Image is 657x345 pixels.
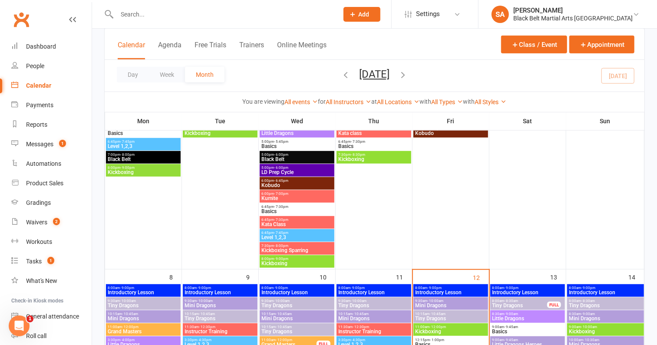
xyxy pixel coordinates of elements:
span: Introductory Lesson [415,290,486,295]
span: - 10:00am [274,299,290,303]
span: Kata Class [261,222,333,227]
span: Kickboxing [338,157,409,162]
span: 8:30am [569,312,642,316]
span: - 10:00am [120,299,136,303]
span: Kickboxing Sparring [261,248,333,253]
strong: with [420,98,432,105]
span: Basics [338,144,409,149]
span: - 12:30pm [353,325,370,329]
span: 7:30pm [261,244,333,248]
button: Calendar [118,41,145,59]
th: Sun [566,112,644,130]
span: 3:30pm [108,338,179,342]
span: Mini Dragons [185,303,256,308]
span: 8:00am [185,286,256,290]
div: [PERSON_NAME] [513,7,633,14]
div: 13 [550,269,566,284]
span: - 8:00pm [121,153,135,157]
a: All Instructors [326,99,372,105]
a: Clubworx [10,9,32,30]
span: 9:00am [492,338,563,342]
span: Kickboxing [569,329,642,334]
div: 11 [396,269,412,284]
span: - 10:00am [428,299,444,303]
span: Introductory Lesson [338,290,409,295]
span: 7:30pm [338,153,409,157]
span: 1 [59,140,66,147]
span: - 12:00pm [430,325,446,329]
div: Payments [26,102,53,108]
span: 5:00pm [261,153,333,157]
a: Automations [11,154,92,174]
span: 8:00am [569,286,642,290]
span: Tiny Dragons [415,316,486,321]
span: Instructor Training [338,329,409,334]
th: Fri [413,112,489,130]
span: 9:00am [492,325,563,329]
span: - 8:30am [505,299,518,303]
span: - 9:45am [505,325,518,329]
a: Tasks 1 [11,252,92,271]
span: - 6:00pm [274,166,289,170]
span: - 9:00pm [351,286,365,290]
div: Black Belt Martial Arts [GEOGRAPHIC_DATA] [513,14,633,22]
span: 10:15am [185,312,256,316]
span: - 7:00pm [274,192,289,196]
span: - 10:45am [276,325,292,329]
span: Kickboxing [415,329,486,334]
button: Agenda [158,41,182,59]
span: Grand Masters [108,329,179,334]
a: Product Sales [11,174,92,193]
span: 3:30pm [185,338,256,342]
span: 8:30am [492,312,563,316]
span: Introductory Lesson [185,290,256,295]
a: Messages 1 [11,135,92,154]
strong: at [372,98,377,105]
span: Introductory Lesson [261,290,333,295]
span: - 9:00pm [274,286,288,290]
button: Trainers [239,41,264,59]
th: Thu [336,112,413,130]
span: Kickboxing [261,261,333,266]
span: - 6:00pm [274,153,289,157]
a: Dashboard [11,37,92,56]
span: 9:00am [569,325,642,329]
strong: with [463,98,475,105]
th: Mon [105,112,182,130]
span: Kata class [338,131,409,136]
div: 10 [320,269,335,284]
a: All events [285,99,318,105]
span: Kickboxing [185,131,256,136]
span: - 9:00pm [121,166,135,170]
span: - 9:00pm [505,286,519,290]
span: - 8:30pm [351,153,366,157]
a: Payments [11,95,92,115]
div: Workouts [26,238,52,245]
span: Level 1,2,3 [108,144,179,149]
div: 8 [169,269,182,284]
span: 9:30am [415,299,486,303]
span: 6:45pm [338,140,409,144]
span: 8:00am [108,286,179,290]
span: Little Dragons [261,131,333,136]
span: 6:45pm [108,140,179,144]
span: Tiny Dragons [569,303,642,308]
span: Tiny Dragons [261,303,333,308]
span: 9:30am [338,299,409,303]
span: Level 1,2,3 [261,235,333,240]
button: Online Meetings [277,41,327,59]
span: 8:00pm [108,166,179,170]
span: Tiny Dragons [185,316,256,321]
span: - 9:00pm [197,286,211,290]
div: Gradings [26,199,51,206]
span: - 9:45am [505,338,518,342]
div: Dashboard [26,43,56,50]
span: 7:00pm [108,153,179,157]
span: - 7:30pm [351,140,366,144]
span: 10:00am [569,338,642,342]
span: - 4:30pm [351,338,366,342]
span: Basics [261,144,333,149]
span: 8:00pm [261,257,333,261]
span: Basics [492,329,563,334]
div: General attendance [26,313,79,320]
